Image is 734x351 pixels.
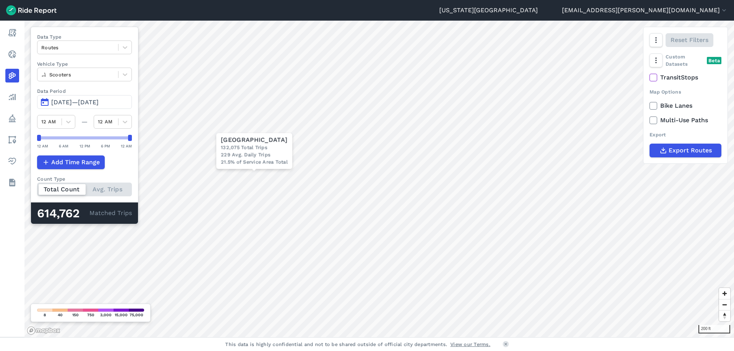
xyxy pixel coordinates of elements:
[666,33,713,47] button: Reset Filters
[5,133,19,147] a: Areas
[698,325,730,333] div: 200 ft
[650,73,721,82] label: TransitStops
[650,53,721,68] div: Custom Datasets
[5,69,19,82] a: Heatmaps
[650,116,721,125] label: Multi-Use Paths
[37,175,132,183] div: Count Type
[37,33,132,40] label: Data Type
[450,341,490,348] a: View our Terms.
[75,117,94,126] div: —
[37,155,105,169] button: Add Time Range
[650,144,721,157] button: Export Routes
[707,57,721,64] div: Beta
[221,151,288,159] div: 229 Avg. Daily Trips
[37,142,48,149] div: 12 AM
[27,326,60,335] a: Mapbox logo
[439,6,538,15] a: [US_STATE][GEOGRAPHIC_DATA]
[221,136,288,144] div: [GEOGRAPHIC_DATA]
[51,99,99,106] span: [DATE]—[DATE]
[37,209,89,218] div: 614,762
[121,142,132,149] div: 12 AM
[562,6,728,15] button: [EMAIL_ADDRESS][PERSON_NAME][DOMAIN_NAME]
[37,95,132,109] button: [DATE]—[DATE]
[671,36,708,45] span: Reset Filters
[221,159,288,166] div: 21.5% of Service Area Total
[5,154,19,168] a: Health
[719,288,730,299] button: Zoom in
[221,144,288,151] div: 132,075 Total Trips
[5,90,19,104] a: Analyze
[51,158,100,167] span: Add Time Range
[31,202,138,224] div: Matched Trips
[5,26,19,40] a: Report
[650,131,721,138] div: Export
[59,142,68,149] div: 6 AM
[5,112,19,125] a: Policy
[80,142,90,149] div: 12 PM
[650,101,721,110] label: Bike Lanes
[37,87,132,95] label: Data Period
[669,146,712,155] span: Export Routes
[24,21,734,337] canvas: Map
[650,88,721,95] div: Map Options
[6,5,57,15] img: Ride Report
[5,47,19,61] a: Realtime
[719,310,730,321] button: Reset bearing to north
[5,176,19,189] a: Datasets
[719,299,730,310] button: Zoom out
[37,60,132,68] label: Vehicle Type
[101,142,110,149] div: 6 PM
